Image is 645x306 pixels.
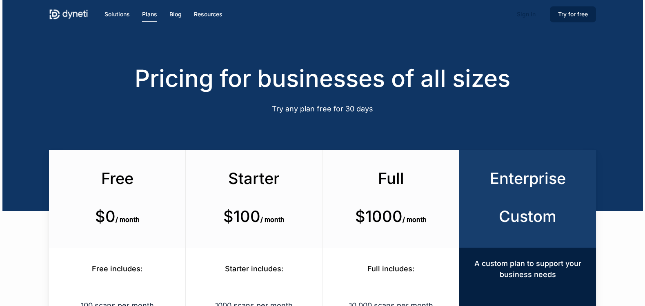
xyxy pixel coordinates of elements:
[169,11,182,18] span: Blog
[194,10,222,19] a: Resources
[474,169,580,188] h3: Enterprise
[228,169,280,188] span: Starter
[260,215,285,224] span: / month
[517,11,536,18] span: Sign in
[142,10,157,19] a: Plans
[95,207,116,226] b: $0
[223,207,260,226] b: $100
[509,8,544,21] a: Sign in
[225,264,283,273] span: Starter includes:
[403,215,427,224] span: / month
[101,169,133,188] span: Free
[116,215,140,224] span: / month
[378,169,404,188] span: Full
[194,11,222,18] span: Resources
[105,11,130,18] span: Solutions
[49,64,596,92] h2: Pricing for businesses of all sizes
[272,104,373,113] span: Try any plan free for 30 days
[92,264,142,273] span: Free includes:
[474,259,581,279] span: A custom plan to support your business needs
[355,207,403,226] b: $1000
[550,10,596,19] a: Try for free
[105,10,130,19] a: Solutions
[169,10,182,19] a: Blog
[558,11,588,18] span: Try for free
[367,264,414,273] span: Full includes:
[474,207,580,226] h3: Custom
[142,11,157,18] span: Plans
